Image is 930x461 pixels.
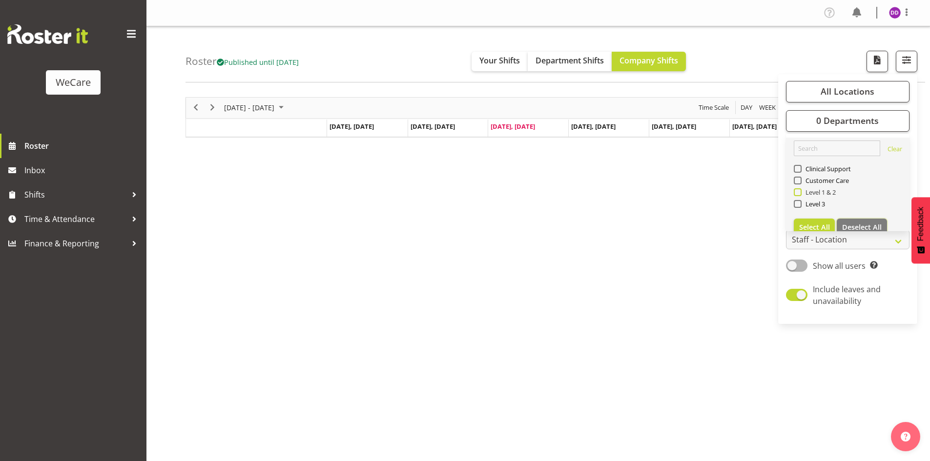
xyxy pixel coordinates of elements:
[24,163,142,178] span: Inbox
[786,110,909,132] button: 0 Departments
[813,284,881,306] span: Include leaves and unavailability
[571,122,616,131] span: [DATE], [DATE]
[24,139,142,153] span: Roster
[217,57,299,67] span: Published until [DATE]
[802,188,836,196] span: Level 1 & 2
[802,200,826,208] span: Level 3
[889,7,901,19] img: demi-dumitrean10946.jpg
[330,122,374,131] span: [DATE], [DATE]
[528,52,612,71] button: Department Shifts
[7,24,88,44] img: Rosterit website logo
[896,51,917,72] button: Filter Shifts
[821,85,874,97] span: All Locations
[697,101,731,114] button: Time Scale
[837,219,887,236] button: Deselect All
[223,101,288,114] button: October 2025
[491,122,535,131] span: [DATE], [DATE]
[411,122,455,131] span: [DATE], [DATE]
[187,98,204,118] div: previous period
[758,101,778,114] button: Timeline Week
[901,432,910,441] img: help-xxl-2.png
[479,55,520,66] span: Your Shifts
[221,98,289,118] div: October 06 - 12, 2025
[802,165,851,173] span: Clinical Support
[189,101,203,114] button: Previous
[698,101,730,114] span: Time Scale
[794,140,880,156] input: Search
[799,222,830,232] span: Select All
[620,55,678,66] span: Company Shifts
[816,115,879,126] span: 0 Departments
[888,144,902,156] a: Clear
[24,187,127,202] span: Shifts
[472,52,528,71] button: Your Shifts
[916,207,925,241] span: Feedback
[204,98,221,118] div: next period
[186,56,299,67] h4: Roster
[223,101,275,114] span: [DATE] - [DATE]
[732,122,777,131] span: [DATE], [DATE]
[24,212,127,226] span: Time & Attendance
[867,51,888,72] button: Download a PDF of the roster according to the set date range.
[758,101,777,114] span: Week
[612,52,686,71] button: Company Shifts
[56,75,91,90] div: WeCare
[206,101,219,114] button: Next
[186,97,891,138] div: Timeline Week of October 8, 2025
[739,101,754,114] button: Timeline Day
[536,55,604,66] span: Department Shifts
[740,101,753,114] span: Day
[813,261,866,271] span: Show all users
[794,219,835,236] button: Select All
[652,122,696,131] span: [DATE], [DATE]
[786,81,909,102] button: All Locations
[24,236,127,251] span: Finance & Reporting
[802,177,849,184] span: Customer Care
[842,222,882,232] span: Deselect All
[911,197,930,263] button: Feedback - Show survey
